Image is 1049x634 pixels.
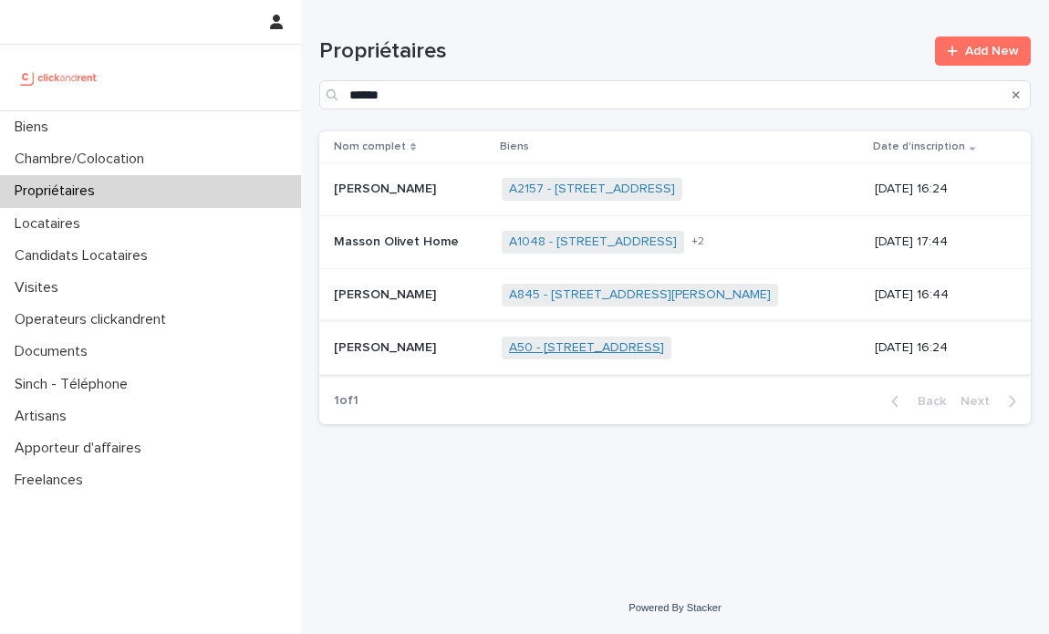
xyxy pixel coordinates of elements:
p: Apporteur d'affaires [7,440,156,457]
p: Biens [7,119,63,136]
img: UCB0brd3T0yccxBKYDjQ [15,59,103,96]
p: Operateurs clickandrent [7,311,181,328]
p: [DATE] 17:44 [875,234,1002,250]
a: Add New [935,36,1031,66]
p: Locataires [7,215,95,233]
p: [PERSON_NAME] [334,337,440,356]
span: Next [961,395,1001,408]
p: Artisans [7,408,81,425]
p: [DATE] 16:24 [875,340,1002,356]
h1: Propriétaires [319,38,924,65]
p: Nom complet [334,137,406,157]
button: Back [877,393,953,410]
p: Sinch - Téléphone [7,376,142,393]
a: A2157 - [STREET_ADDRESS] [509,182,675,197]
a: A50 - [STREET_ADDRESS] [509,340,664,356]
p: Date d'inscription [873,137,965,157]
p: Biens [500,137,529,157]
p: Freelances [7,472,98,489]
span: Back [907,395,946,408]
tr: [PERSON_NAME][PERSON_NAME] A50 - [STREET_ADDRESS] [DATE] 16:24 [319,321,1031,374]
a: Powered By Stacker [628,602,721,613]
tr: [PERSON_NAME][PERSON_NAME] A2157 - [STREET_ADDRESS] [DATE] 16:24 [319,163,1031,216]
p: [DATE] 16:24 [875,182,1002,197]
button: Next [953,393,1031,410]
a: A1048 - [STREET_ADDRESS] [509,234,677,250]
p: [DATE] 16:44 [875,287,1002,303]
p: Propriétaires [7,182,109,200]
p: Visites [7,279,73,296]
p: Masson Olivet Home [334,231,462,250]
input: Search [319,80,1031,109]
p: Documents [7,343,102,360]
p: 1 of 1 [319,379,373,423]
p: Chambre/Colocation [7,151,159,168]
span: Add New [965,45,1019,57]
p: [PERSON_NAME] [334,284,440,303]
p: [PERSON_NAME] [334,178,440,197]
p: Candidats Locataires [7,247,162,265]
a: A845 - [STREET_ADDRESS][PERSON_NAME] [509,287,771,303]
span: + 2 [691,236,704,247]
tr: Masson Olivet HomeMasson Olivet Home A1048 - [STREET_ADDRESS] +2[DATE] 17:44 [319,216,1031,269]
tr: [PERSON_NAME][PERSON_NAME] A845 - [STREET_ADDRESS][PERSON_NAME] [DATE] 16:44 [319,268,1031,321]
